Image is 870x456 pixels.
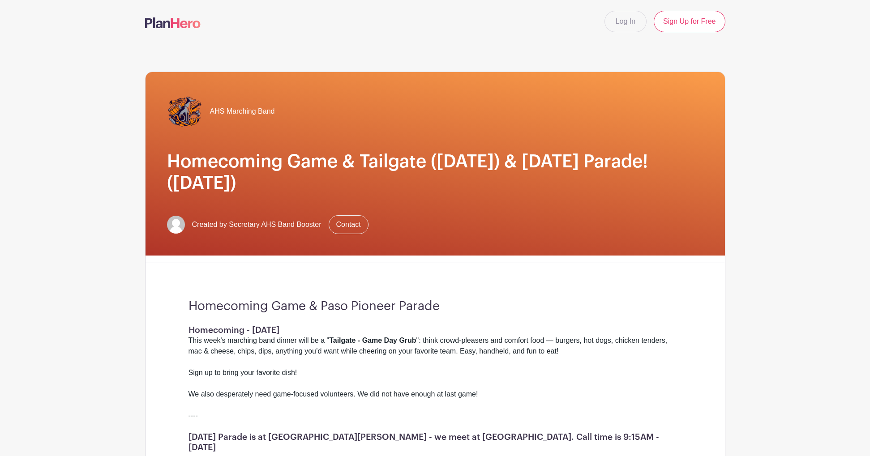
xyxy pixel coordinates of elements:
img: greyhoundsound-logo.png [167,94,203,129]
span: Created by Secretary AHS Band Booster [192,219,321,230]
span: AHS Marching Band [210,106,275,117]
strong: Tailgate - Game Day Grub [329,337,416,344]
h3: Homecoming Game & Paso Pioneer Parade [189,299,682,314]
h1: [DATE] Parade is at [GEOGRAPHIC_DATA][PERSON_NAME] - we meet at [GEOGRAPHIC_DATA]. Call time is 9... [189,432,682,452]
h1: Homecoming - [DATE] [189,325,682,335]
a: Log In [604,11,647,32]
img: logo-507f7623f17ff9eddc593b1ce0a138ce2505c220e1c5a4e2b4648c50719b7d32.svg [145,17,201,28]
a: Sign Up for Free [654,11,725,32]
img: default-ce2991bfa6775e67f084385cd625a349d9dcbb7a52a09fb2fda1e96e2d18dcdb.png [167,216,185,234]
h1: Homecoming Game & Tailgate ([DATE]) & [DATE] Parade! ([DATE]) [167,151,703,194]
a: Contact [329,215,369,234]
div: This week's marching band dinner will be a " ": think crowd-pleasers and comfort food — burgers, ... [189,335,682,432]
